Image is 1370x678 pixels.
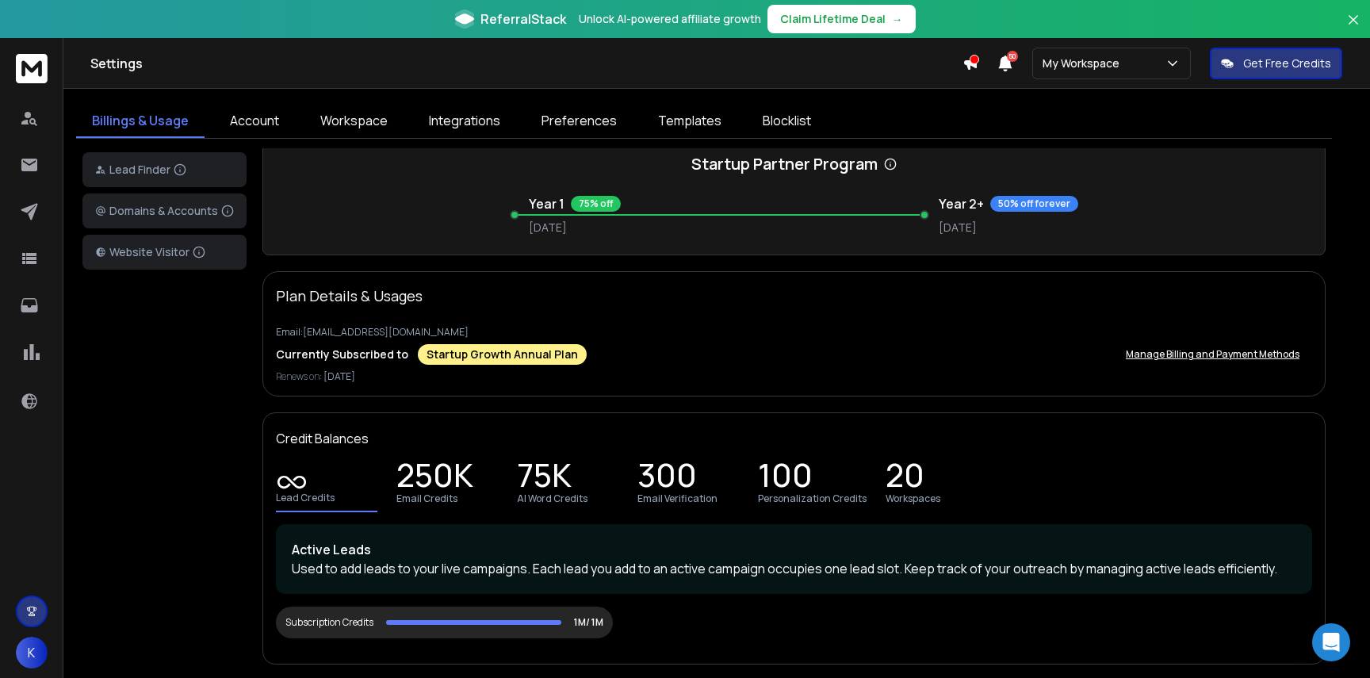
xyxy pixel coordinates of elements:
[16,637,48,668] button: K
[1043,56,1126,71] p: My Workspace
[276,285,423,307] p: Plan Details & Usages
[517,467,572,489] p: 75K
[304,105,404,138] a: Workspace
[1113,339,1312,370] button: Manage Billing and Payment Methods
[637,467,697,489] p: 300
[276,429,369,448] p: Credit Balances
[579,11,761,27] p: Unlock AI-powered affiliate growth
[1312,623,1350,661] div: Open Intercom Messenger
[82,152,247,187] button: Lead Finder
[418,344,587,365] div: Startup Growth Annual Plan
[276,370,1312,383] p: Renews on:
[82,193,247,228] button: Domains & Accounts
[637,492,718,505] p: Email Verification
[892,11,903,27] span: →
[571,196,621,212] div: 75% off
[1243,56,1331,71] p: Get Free Credits
[276,492,335,504] p: Lead Credits
[1126,348,1299,361] p: Manage Billing and Payment Methods
[1343,10,1364,48] button: Close banner
[76,105,205,138] a: Billings & Usage
[691,153,878,175] h2: Startup Partner Program
[529,220,919,236] p: [DATE]
[517,492,587,505] p: AI Word Credits
[323,370,355,383] span: [DATE]
[767,5,916,33] button: Claim Lifetime Deal→
[276,326,1312,339] p: Email: [EMAIL_ADDRESS][DOMAIN_NAME]
[90,54,962,73] h1: Settings
[413,105,516,138] a: Integrations
[990,196,1078,212] div: 50% off forever
[396,492,457,505] p: Email Credits
[396,467,473,489] p: 250K
[939,194,984,213] h3: Year 2+
[758,467,813,489] p: 100
[747,105,827,138] a: Blocklist
[214,105,295,138] a: Account
[292,559,1296,578] p: Used to add leads to your live campaigns. Each lead you add to an active campaign occupies one le...
[1007,51,1018,62] span: 50
[886,467,924,489] p: 20
[642,105,737,138] a: Templates
[276,347,408,362] p: Currently Subscribed to
[292,540,1296,559] p: Active Leads
[480,10,566,29] span: ReferralStack
[285,616,373,629] div: Subscription Credits
[758,492,867,505] p: Personalization Credits
[886,492,940,505] p: Workspaces
[529,194,564,213] h3: Year 1
[574,616,603,629] p: 1M/ 1M
[1210,48,1342,79] button: Get Free Credits
[939,220,1078,236] p: [DATE]
[526,105,633,138] a: Preferences
[82,235,247,270] button: Website Visitor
